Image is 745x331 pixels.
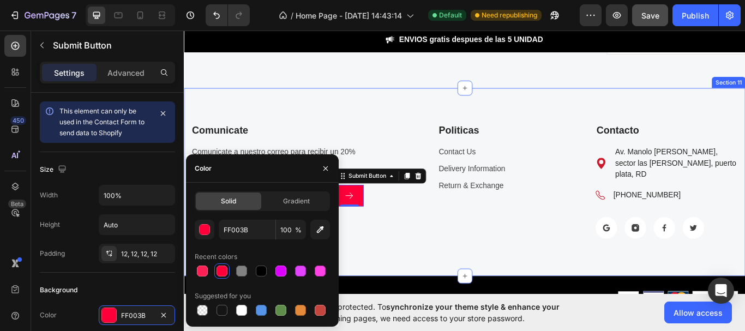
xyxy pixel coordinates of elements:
[297,111,428,128] p: Politicas
[503,139,645,178] p: Av. Manolo [PERSON_NAME], sector las [PERSON_NAME], puerto plata, RD
[40,190,58,200] div: Width
[581,220,606,246] img: Alt Image
[506,307,531,321] img: Alt Image
[564,307,588,322] img: Alt Image
[254,301,602,324] span: Your page is password protected. To when designing pages, we need access to your store password.
[206,4,250,26] div: Undo/Redo
[107,67,145,79] p: Advanced
[54,67,85,79] p: Settings
[514,220,539,246] a: Image Title
[99,185,175,205] input: Auto
[514,220,539,246] img: Alt Image
[548,220,573,246] a: Image Title
[195,164,212,173] div: Color
[548,220,573,246] img: Alt Image
[664,302,732,323] button: Allow access
[674,307,723,318] span: Allow access
[617,59,652,69] div: Section 11
[221,196,236,206] span: Solid
[59,107,145,137] span: This element can only be used in the Contact Form to send data to Shopify
[121,311,153,321] div: FF003B
[622,307,646,321] img: Alt Image
[297,140,340,149] a: Contact Us
[501,189,579,202] p: [PHONE_NUMBER]
[8,200,26,208] div: Beta
[297,179,373,189] a: Return & Exchange
[189,168,237,178] div: Submit Button
[535,307,560,322] img: Alt Image
[672,4,718,26] button: Publish
[481,111,645,128] p: Contacto
[283,196,310,206] span: Gradient
[254,302,560,323] span: synchronize your theme style & enhance your experience
[295,225,302,235] span: %
[195,291,251,301] div: Suggested for you
[480,220,505,246] a: Image Title
[682,10,709,21] div: Publish
[10,116,26,125] div: 450
[593,307,617,321] img: Alt Image
[219,220,275,239] input: Eg: FFFFFF
[184,28,745,297] iframe: Design area
[9,308,317,321] p: Copyright © 2021 EcomSolid. All Rights Reserved.
[632,4,668,26] button: Save
[482,10,537,20] span: Need republishing
[291,10,293,21] span: /
[53,39,171,52] p: Submit Button
[581,220,606,246] a: Image Title
[71,9,76,22] p: 7
[4,4,81,26] button: 7
[708,278,734,304] div: Open Intercom Messenger
[296,10,402,21] span: Home Page - [DATE] 14:43:14
[121,249,172,259] div: 12, 12, 12, 12
[439,10,462,20] span: Default
[480,220,505,246] img: Alt Image
[296,110,429,129] div: Rich Text Editor. Editing area: main
[195,252,237,262] div: Recent colors
[99,215,175,234] input: Auto
[641,11,659,20] span: Save
[40,163,69,177] div: Size
[297,160,375,169] a: Delivery Information
[40,220,60,230] div: Height
[40,249,65,258] div: Padding
[40,285,77,295] div: Background
[40,310,57,320] div: Color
